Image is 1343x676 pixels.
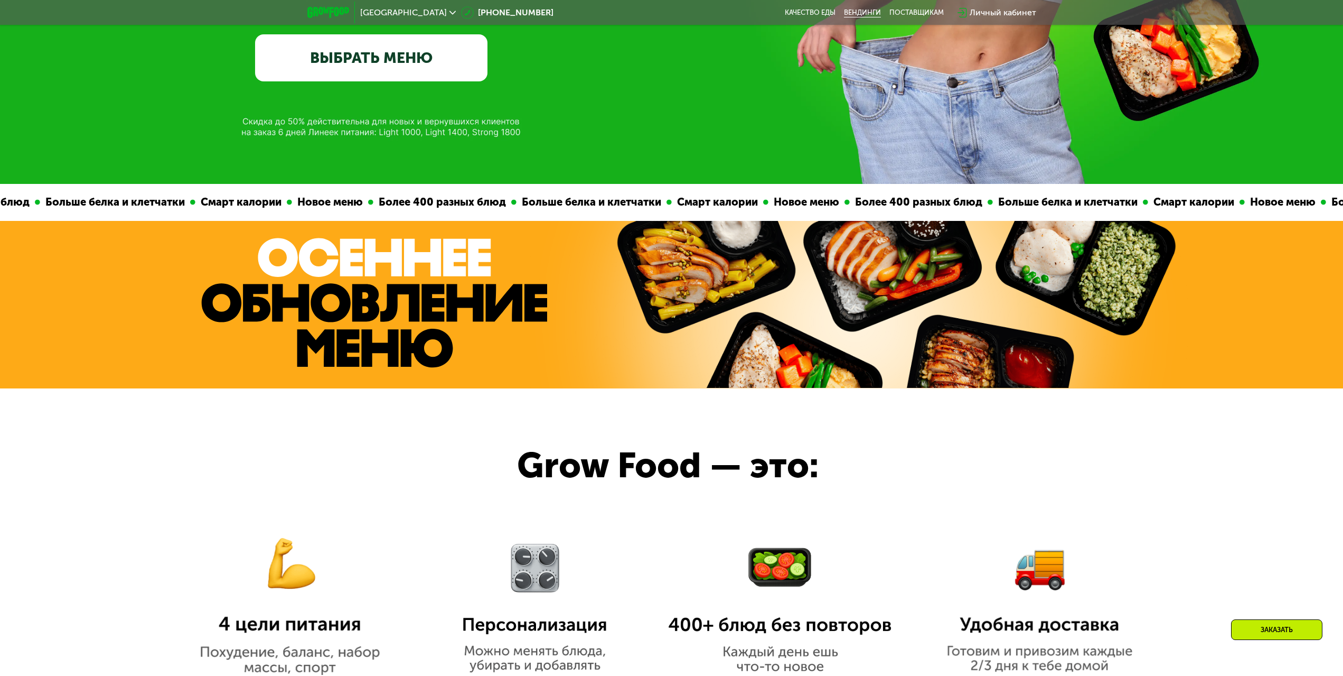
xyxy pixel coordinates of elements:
[194,194,285,210] div: Смарт калории
[848,194,986,210] div: Более 400 разных блюд
[1147,194,1238,210] div: Смарт калории
[39,194,189,210] div: Больше белка и клетчатки
[372,194,510,210] div: Более 400 разных блюд
[785,8,835,17] a: Качество еды
[255,34,487,81] a: ВЫБРАТЬ МЕНЮ
[889,8,944,17] div: поставщикам
[290,194,367,210] div: Новое меню
[515,194,665,210] div: Больше белка и клетчатки
[844,8,881,17] a: Вендинги
[360,8,447,17] span: [GEOGRAPHIC_DATA]
[991,194,1141,210] div: Больше белка и клетчатки
[1243,194,1319,210] div: Новое меню
[517,439,873,493] div: Grow Food — это:
[1231,619,1322,640] div: Заказать
[767,194,843,210] div: Новое меню
[970,6,1036,19] div: Личный кабинет
[461,6,553,19] a: [PHONE_NUMBER]
[670,194,762,210] div: Смарт калории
